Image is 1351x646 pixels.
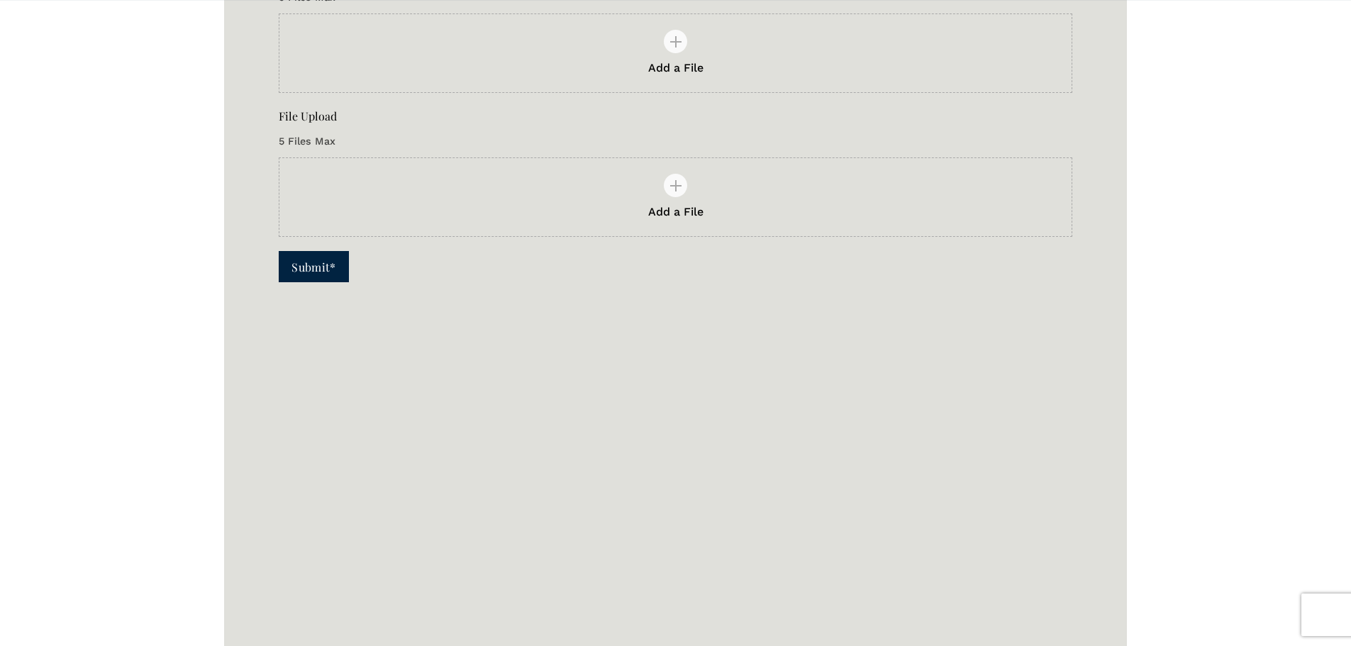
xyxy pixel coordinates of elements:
[291,260,335,274] span: Submit*
[648,61,704,74] span: Add a File
[279,107,337,126] span: File Upload
[279,128,1072,155] p: 5 Files Max
[279,251,350,282] button: Submit*Submit*
[648,205,704,218] span: Add a File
